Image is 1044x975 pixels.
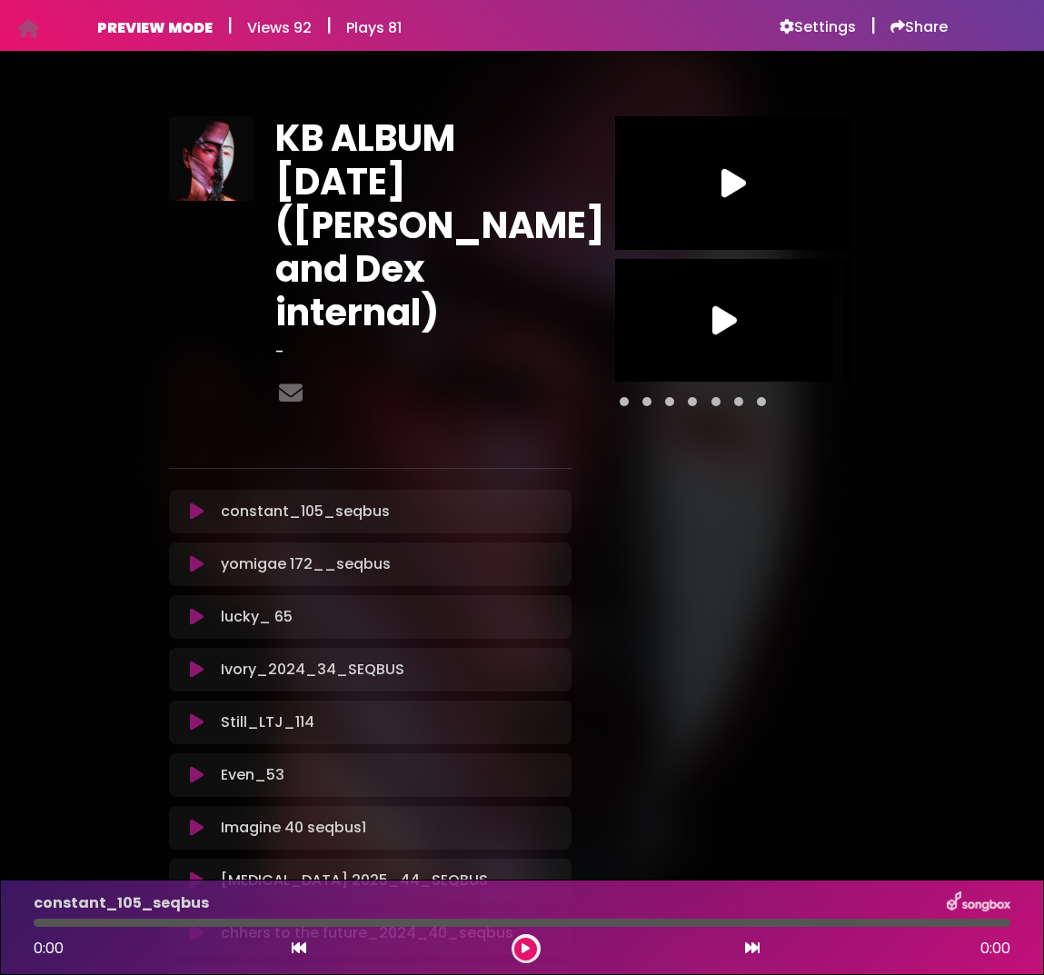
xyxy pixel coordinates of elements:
[97,19,213,36] h6: PREVIEW MODE
[34,892,209,914] p: constant_105_seqbus
[221,553,391,575] p: yomigae 172__seqbus
[221,870,488,891] p: [MEDICAL_DATA] 2025_44_SEQBUS
[227,15,233,36] h5: |
[615,259,833,382] img: Video Thumbnail
[870,15,876,36] h5: |
[221,501,390,522] p: constant_105_seqbus
[247,19,312,36] h6: Views 92
[221,764,284,786] p: Even_53
[980,938,1010,960] span: 0:00
[890,18,948,36] a: Share
[275,116,572,334] h1: KB ALBUM [DATE] ([PERSON_NAME] and Dex internal)
[947,891,1010,915] img: songbox-logo-white.png
[169,116,254,201] img: 6Rc7jSasS5251hpvknrU
[275,342,572,362] h3: -
[221,711,314,733] p: Still_LTJ_114
[34,938,64,959] span: 0:00
[221,659,404,681] p: Ivory_2024_34_SEQBUS
[221,606,293,628] p: lucky_ 65
[780,18,856,36] a: Settings
[615,116,852,250] img: Video Thumbnail
[346,19,402,36] h6: Plays 81
[326,15,332,36] h5: |
[221,817,366,839] p: Imagine 40 seqbus1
